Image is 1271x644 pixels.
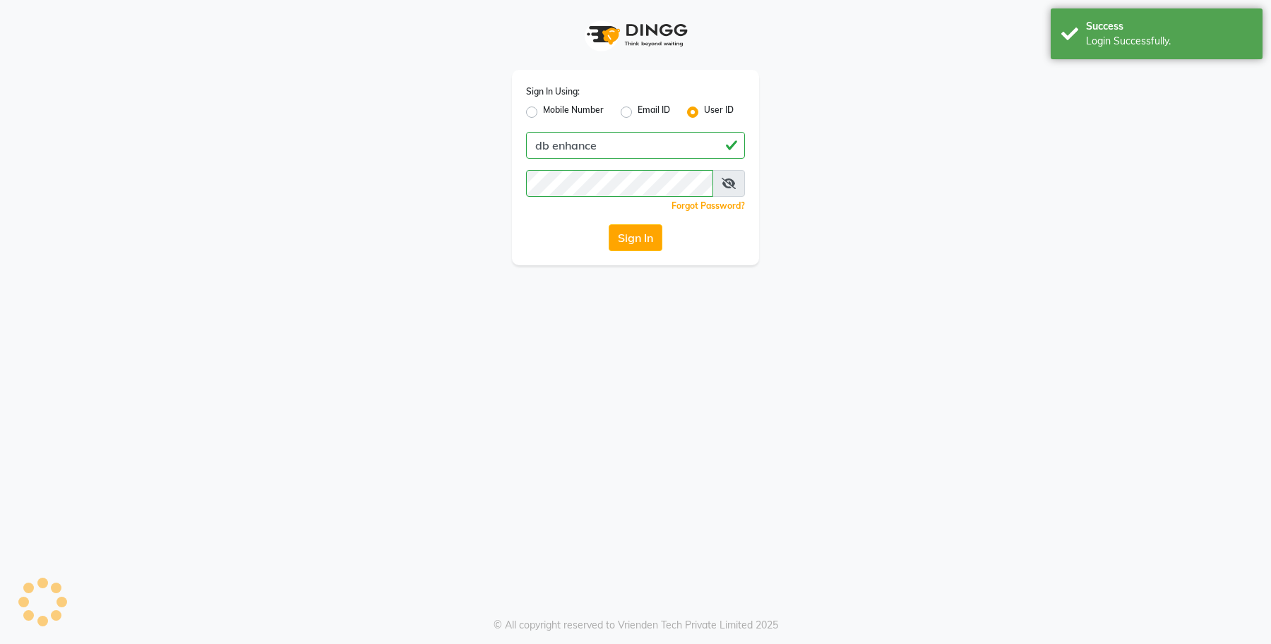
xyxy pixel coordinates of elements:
label: User ID [704,104,734,121]
label: Mobile Number [543,104,604,121]
button: Sign In [609,224,662,251]
input: Username [526,132,745,159]
div: Success [1086,19,1252,34]
label: Email ID [638,104,670,121]
div: Login Successfully. [1086,34,1252,49]
input: Username [526,170,713,197]
img: logo1.svg [579,14,692,56]
a: Forgot Password? [672,200,745,211]
label: Sign In Using: [526,85,580,98]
